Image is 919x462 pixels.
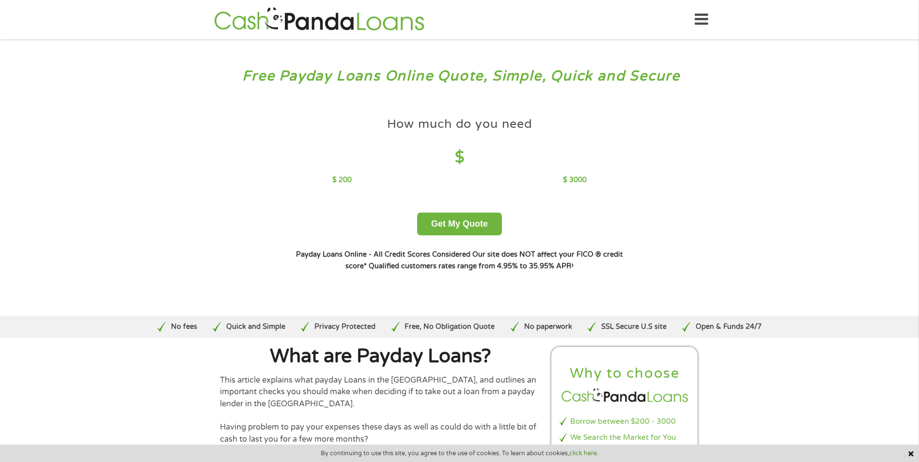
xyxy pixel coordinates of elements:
[220,347,542,366] h1: What are Payday Loans?
[560,416,690,427] li: Borrow between $200 - 3000
[28,67,891,85] h3: Free Payday Loans Online Quote, Simple, Quick and Secure
[569,449,598,457] a: click here.
[369,262,574,270] strong: Qualified customers rates range from 4.95% to 35.95% APR¹
[417,213,502,235] button: Get My Quote
[211,6,427,33] img: GetLoanNow Logo
[332,148,587,168] h4: $
[321,450,598,457] span: By continuing to use this site, you agree to the use of cookies. To learn about cookies,
[560,432,690,443] li: We Search the Market for You
[220,374,542,410] p: This article explains what payday Loans in the [GEOGRAPHIC_DATA], and outlines an important check...
[696,322,762,332] p: Open & Funds 24/7
[220,421,542,445] p: Having problem to pay your expenses these days as well as could do with a little bit of cash to l...
[387,116,532,132] h4: How much do you need
[601,322,667,332] p: SSL Secure U.S site
[332,175,352,185] p: $ 200
[314,322,375,332] p: Privacy Protected
[524,322,572,332] p: No paperwork
[345,250,623,270] strong: Our site does NOT affect your FICO ® credit score*
[296,250,470,259] strong: Payday Loans Online - All Credit Scores Considered
[563,175,587,185] p: $ 3000
[171,322,197,332] p: No fees
[226,322,285,332] p: Quick and Simple
[560,365,690,383] h2: Why to choose
[405,322,495,332] p: Free, No Obligation Quote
